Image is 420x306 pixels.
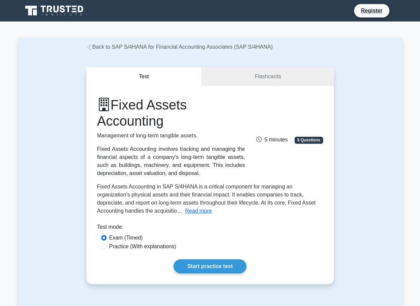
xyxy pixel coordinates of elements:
[97,184,316,214] span: Fixed Assets Accounting in SAP S/4HANA is a critical component for managing an organization's phy...
[97,145,245,177] div: Fixed Assets Accounting involves tracking and managing the financial aspects of a company's long-...
[109,243,176,251] label: Practice (With explanations)
[97,97,245,129] h1: Fixed Assets Accounting
[174,259,246,273] a: Start practice test
[97,132,245,140] p: Management of long-term tangible assets.
[86,67,202,86] button: Test
[295,137,323,143] span: 5 Questions
[109,234,143,242] label: Exam (Timed)
[97,223,323,234] div: Test mode:
[185,207,212,215] button: Read more
[256,137,288,142] span: 5 minutes
[202,67,334,86] a: Flashcards
[357,6,386,15] a: Register
[86,44,273,50] a: Back to SAP S/4HANA for Financial Accounting Associates (SAP S/4HANA)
